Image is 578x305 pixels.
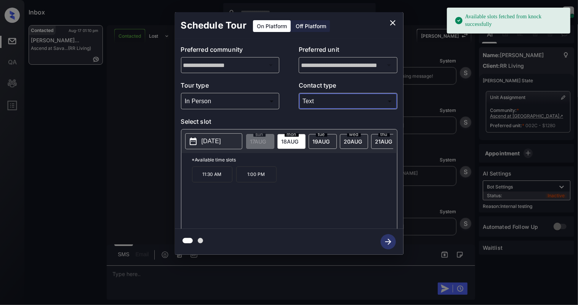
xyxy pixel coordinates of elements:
div: date-select [277,134,306,149]
div: date-select [340,134,368,149]
p: 1:00 PM [236,166,277,182]
p: [DATE] [202,137,221,146]
div: Available slots fetched from knock successfully [455,10,564,31]
span: 21 AUG [375,138,392,145]
span: tue [316,132,327,137]
p: *Available time slots [192,153,397,166]
span: wed [347,132,361,137]
button: close [385,15,400,30]
span: thu [378,132,390,137]
div: Off Platform [292,20,330,32]
h2: Schedule Tour [175,12,253,39]
div: On Platform [253,20,291,32]
div: Text [301,95,395,107]
span: mon [285,132,299,137]
button: [DATE] [185,133,242,149]
div: In Person [183,95,278,107]
p: Preferred community [181,45,280,57]
p: Contact type [299,81,397,93]
p: Preferred unit [299,45,397,57]
p: Select slot [181,117,397,129]
p: Tour type [181,81,280,93]
div: date-select [309,134,337,149]
p: 11:30 AM [192,166,232,182]
div: date-select [371,134,399,149]
button: btn-next [376,232,400,252]
span: 18 AUG [282,138,299,145]
span: 19 AUG [313,138,330,145]
span: 20 AUG [344,138,362,145]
